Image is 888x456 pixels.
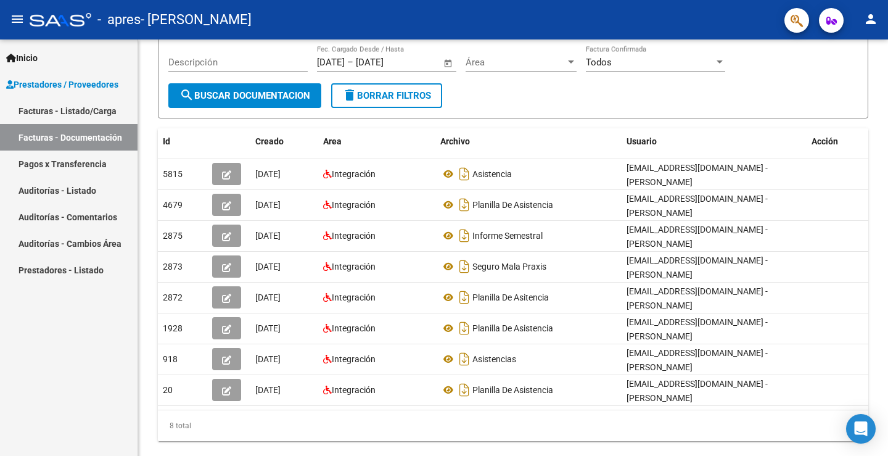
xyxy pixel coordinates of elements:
span: – [347,57,353,68]
i: Descargar documento [456,349,472,369]
span: 1928 [163,323,183,333]
datatable-header-cell: Area [318,128,435,155]
span: [EMAIL_ADDRESS][DOMAIN_NAME] - [PERSON_NAME] [627,317,768,341]
span: [DATE] [255,385,281,395]
input: Fecha fin [356,57,416,68]
span: 2872 [163,292,183,302]
mat-icon: menu [10,12,25,27]
span: Todos [586,57,612,68]
span: [EMAIL_ADDRESS][DOMAIN_NAME] - [PERSON_NAME] [627,163,768,187]
span: Integración [332,354,376,364]
span: 20 [163,385,173,395]
mat-icon: search [179,88,194,102]
button: Buscar Documentacion [168,83,321,108]
span: Integración [332,200,376,210]
span: Asistencia [472,169,512,179]
span: Planilla De Asistencia [472,385,553,395]
span: Seguro Mala Praxis [472,262,546,272]
span: Id [163,136,170,146]
span: [DATE] [255,354,281,364]
span: [EMAIL_ADDRESS][DOMAIN_NAME] - [PERSON_NAME] [627,255,768,280]
span: Integración [332,292,376,302]
span: 2875 [163,231,183,241]
span: Area [323,136,342,146]
span: 918 [163,354,178,364]
span: Usuario [627,136,657,146]
span: Integración [332,262,376,272]
span: Inicio [6,51,38,65]
span: 2873 [163,262,183,272]
span: [DATE] [255,323,281,333]
datatable-header-cell: Archivo [435,128,622,155]
datatable-header-cell: Usuario [622,128,807,155]
span: Integración [332,385,376,395]
i: Descargar documento [456,380,472,400]
span: Creado [255,136,284,146]
span: - apres [97,6,141,33]
span: Informe Semestral [472,231,543,241]
span: [EMAIL_ADDRESS][DOMAIN_NAME] - [PERSON_NAME] [627,194,768,218]
i: Descargar documento [456,195,472,215]
span: 4679 [163,200,183,210]
span: Planilla De Asistencia [472,200,553,210]
span: [DATE] [255,292,281,302]
span: [EMAIL_ADDRESS][DOMAIN_NAME] - [PERSON_NAME] [627,286,768,310]
button: Open calendar [442,56,456,70]
span: Área [466,57,565,68]
span: Borrar Filtros [342,90,431,101]
datatable-header-cell: Acción [807,128,868,155]
div: 8 total [158,410,868,441]
span: Integración [332,323,376,333]
span: [EMAIL_ADDRESS][DOMAIN_NAME] - [PERSON_NAME] [627,379,768,403]
mat-icon: delete [342,88,357,102]
span: [DATE] [255,169,281,179]
i: Descargar documento [456,257,472,276]
span: [EMAIL_ADDRESS][DOMAIN_NAME] - [PERSON_NAME] [627,225,768,249]
div: Open Intercom Messenger [846,414,876,444]
datatable-header-cell: Creado [250,128,318,155]
button: Borrar Filtros [331,83,442,108]
span: Asistencias [472,354,516,364]
i: Descargar documento [456,226,472,246]
span: 5815 [163,169,183,179]
span: [EMAIL_ADDRESS][DOMAIN_NAME] - [PERSON_NAME] [627,348,768,372]
span: Buscar Documentacion [179,90,310,101]
i: Descargar documento [456,318,472,338]
span: Planilla De Asitencia [472,292,549,302]
span: - [PERSON_NAME] [141,6,252,33]
i: Descargar documento [456,288,472,307]
datatable-header-cell: Id [158,128,207,155]
span: [DATE] [255,231,281,241]
span: Planilla De Asistencia [472,323,553,333]
input: Fecha inicio [317,57,345,68]
span: Integración [332,231,376,241]
span: Archivo [440,136,470,146]
span: Prestadores / Proveedores [6,78,118,91]
span: [DATE] [255,200,281,210]
span: Acción [812,136,838,146]
mat-icon: person [863,12,878,27]
span: Integración [332,169,376,179]
span: [DATE] [255,262,281,272]
i: Descargar documento [456,164,472,184]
